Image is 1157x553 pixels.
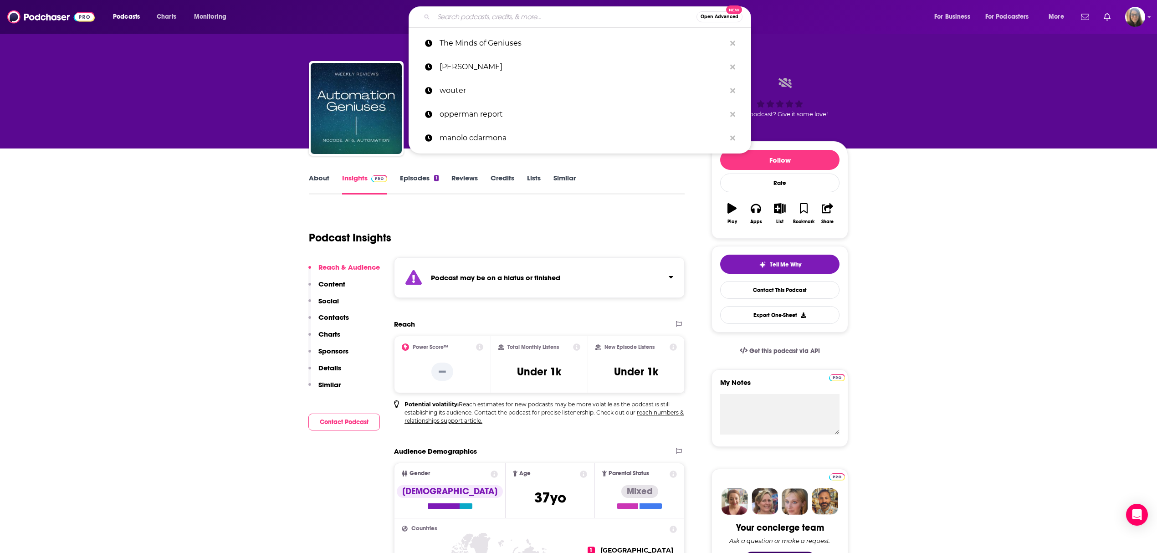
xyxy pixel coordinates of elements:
[749,347,820,355] span: Get this podcast via API
[701,15,738,19] span: Open Advanced
[409,79,751,102] a: wouter
[519,471,531,476] span: Age
[308,330,340,347] button: Charts
[816,197,840,230] button: Share
[434,175,439,181] div: 1
[1077,9,1093,25] a: Show notifications dropdown
[732,111,828,118] span: Good podcast? Give it some love!
[821,219,834,225] div: Share
[1049,10,1064,23] span: More
[1125,7,1145,27] button: Show profile menu
[696,11,742,22] button: Open AdvancedNew
[782,488,808,515] img: Jules Profile
[720,378,840,394] label: My Notes
[752,488,778,515] img: Barbara Profile
[308,414,380,430] button: Contact Podcast
[732,340,827,362] a: Get this podcast via API
[308,380,341,397] button: Similar
[720,306,840,324] button: Export One-Sheet
[7,8,95,26] img: Podchaser - Follow, Share and Rate Podcasts
[371,175,387,182] img: Podchaser Pro
[440,55,726,79] p: Wouter Bijdendijk
[409,126,751,150] a: manolo cdarmona
[309,174,329,195] a: About
[609,471,649,476] span: Parental Status
[726,5,742,14] span: New
[308,280,345,297] button: Content
[829,472,845,481] a: Pro website
[107,10,152,24] button: open menu
[768,197,792,230] button: List
[318,280,345,288] p: Content
[736,522,824,533] div: Your concierge team
[829,473,845,481] img: Podchaser Pro
[417,6,760,27] div: Search podcasts, credits, & more...
[440,31,726,55] p: The Minds of Geniuses
[440,102,726,126] p: opperman report
[409,31,751,55] a: The Minds of Geniuses
[404,400,685,425] p: Reach estimates for new podcasts may be more volatile as the podcast is still establishing its au...
[411,526,437,532] span: Countries
[1100,9,1114,25] a: Show notifications dropdown
[1042,10,1075,24] button: open menu
[394,320,415,328] h2: Reach
[318,330,340,338] p: Charts
[342,174,387,195] a: InsightsPodchaser Pro
[712,69,848,126] div: Good podcast? Give it some love!
[621,485,658,498] div: Mixed
[308,297,339,313] button: Social
[309,231,391,245] h1: Podcast Insights
[793,219,814,225] div: Bookmark
[410,471,430,476] span: Gender
[1125,7,1145,27] span: Logged in as akolesnik
[727,219,737,225] div: Play
[318,380,341,389] p: Similar
[934,10,970,23] span: For Business
[440,79,726,102] p: wouter
[604,344,655,350] h2: New Episode Listens
[318,263,380,271] p: Reach & Audience
[829,374,845,381] img: Podchaser Pro
[409,55,751,79] a: [PERSON_NAME]
[318,364,341,372] p: Details
[440,126,726,150] p: manolo cdarmona
[776,219,783,225] div: List
[113,10,140,23] span: Podcasts
[507,344,559,350] h2: Total Monthly Listens
[720,281,840,299] a: Contact This Podcast
[770,261,801,268] span: Tell Me Why
[318,313,349,322] p: Contacts
[979,10,1042,24] button: open menu
[397,485,503,498] div: [DEMOGRAPHIC_DATA]
[308,347,348,364] button: Sponsors
[318,347,348,355] p: Sponsors
[928,10,982,24] button: open menu
[517,365,561,379] h3: Under 1k
[157,10,176,23] span: Charts
[394,257,685,298] section: Click to expand status details
[394,447,477,456] h2: Audience Demographics
[1126,504,1148,526] div: Open Intercom Messenger
[308,364,341,380] button: Details
[404,401,459,408] b: Potential volatility:
[759,261,766,268] img: tell me why sparkle
[431,363,453,381] p: --
[308,313,349,330] button: Contacts
[311,63,402,154] img: Automation Geniuses
[413,344,448,350] h2: Power Score™
[744,197,768,230] button: Apps
[792,197,815,230] button: Bookmark
[720,150,840,170] button: Follow
[434,10,696,24] input: Search podcasts, credits, & more...
[553,174,576,195] a: Similar
[409,102,751,126] a: opperman report
[308,263,380,280] button: Reach & Audience
[404,409,684,424] a: reach numbers & relationships support article.
[722,488,748,515] img: Sydney Profile
[534,489,566,507] span: 37 yo
[431,273,560,282] strong: Podcast may be on a hiatus or finished
[812,488,838,515] img: Jon Profile
[318,297,339,305] p: Social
